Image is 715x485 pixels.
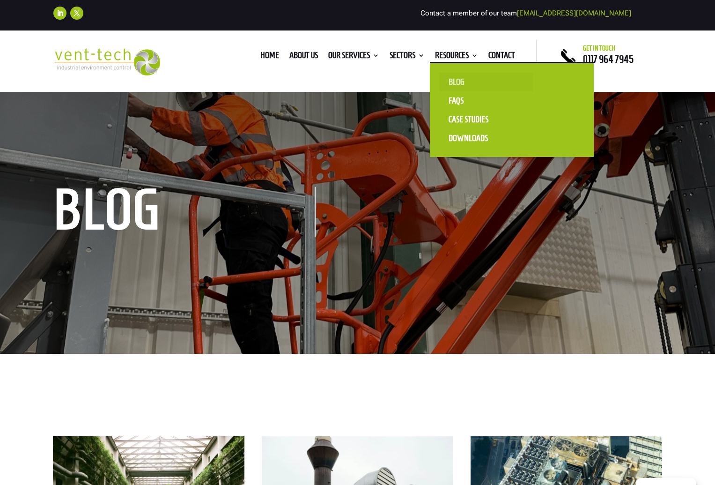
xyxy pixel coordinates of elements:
[390,52,425,62] a: Sectors
[328,52,379,62] a: Our Services
[435,52,478,62] a: Resources
[420,9,631,17] span: Contact a member of our team
[289,52,318,62] a: About us
[70,7,83,20] a: Follow on X
[439,91,533,110] a: FAQS
[583,45,615,52] span: Get in touch
[439,129,533,148] a: Downloads
[517,9,631,17] a: [EMAIL_ADDRESS][DOMAIN_NAME]
[53,187,316,237] h1: Blog
[488,52,515,62] a: Contact
[439,110,533,129] a: Case Studies
[583,53,634,65] a: 0117 964 7945
[53,48,161,76] img: 2023-09-27T08_35_16.549ZVENT-TECH---Clear-background
[439,73,533,91] a: Blog
[53,7,66,20] a: Follow on LinkedIn
[260,52,279,62] a: Home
